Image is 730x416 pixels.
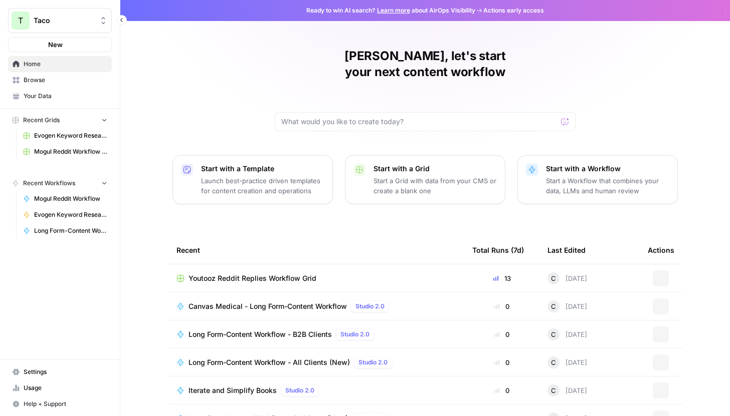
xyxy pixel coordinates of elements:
[34,147,107,156] span: Mogul Reddit Workflow Grid (1)
[34,226,107,235] span: Long Form-Content Worflow
[551,301,556,311] span: C
[472,329,531,339] div: 0
[374,164,497,174] p: Start with a Grid
[547,272,587,284] div: [DATE]
[551,273,556,283] span: C
[546,164,669,174] p: Start with a Workflow
[8,88,112,104] a: Your Data
[551,329,556,339] span: C
[24,399,107,408] span: Help + Support
[8,364,112,380] a: Settings
[176,273,456,283] a: Youtooz Reddit Replies Workflow Grid
[24,367,107,376] span: Settings
[345,155,505,204] button: Start with a GridStart a Grid with data from your CMS or create a blank one
[547,384,587,396] div: [DATE]
[547,356,587,368] div: [DATE]
[358,358,388,367] span: Studio 2.0
[472,236,524,264] div: Total Runs (7d)
[8,380,112,396] a: Usage
[8,113,112,128] button: Recent Grids
[551,357,556,367] span: C
[8,176,112,191] button: Recent Workflows
[19,207,112,223] a: Evogen Keyword Research Agent
[648,236,674,264] div: Actions
[547,300,587,312] div: [DATE]
[547,236,586,264] div: Last Edited
[189,301,347,311] span: Canvas Medical - Long Form-Content Workflow
[19,223,112,239] a: Long Form-Content Worflow
[374,176,497,196] p: Start a Grid with data from your CMS or create a blank one
[23,179,75,188] span: Recent Workflows
[19,128,112,144] a: Evogen Keyword Research Agent Grid
[281,117,557,127] input: What would you like to create today?
[8,56,112,72] a: Home
[472,357,531,367] div: 0
[201,164,324,174] p: Start with a Template
[8,37,112,52] button: New
[189,329,332,339] span: Long Form-Content Workflow - B2B Clients
[176,236,456,264] div: Recent
[189,357,350,367] span: Long Form-Content Workflow - All Clients (New)
[23,116,60,125] span: Recent Grids
[18,15,23,27] span: T
[24,383,107,392] span: Usage
[189,385,277,395] span: Iterate and Simplify Books
[275,48,576,80] h1: [PERSON_NAME], let's start your next content workflow
[355,302,385,311] span: Studio 2.0
[377,7,410,14] a: Learn more
[48,40,63,50] span: New
[189,273,316,283] span: Youtooz Reddit Replies Workflow Grid
[201,176,324,196] p: Launch best-practice driven templates for content creation and operations
[176,384,456,396] a: Iterate and Simplify BooksStudio 2.0
[472,273,531,283] div: 13
[34,194,107,203] span: Mogul Reddit Workflow
[34,131,107,140] span: Evogen Keyword Research Agent Grid
[24,92,107,101] span: Your Data
[19,191,112,207] a: Mogul Reddit Workflow
[306,6,475,15] span: Ready to win AI search? about AirOps Visibility
[340,330,370,339] span: Studio 2.0
[8,8,112,33] button: Workspace: Taco
[547,328,587,340] div: [DATE]
[24,60,107,69] span: Home
[285,386,314,395] span: Studio 2.0
[34,210,107,219] span: Evogen Keyword Research Agent
[551,385,556,395] span: C
[19,144,112,160] a: Mogul Reddit Workflow Grid (1)
[472,385,531,395] div: 0
[546,176,669,196] p: Start a Workflow that combines your data, LLMs and human review
[483,6,544,15] span: Actions early access
[176,300,456,312] a: Canvas Medical - Long Form-Content WorkflowStudio 2.0
[8,396,112,412] button: Help + Support
[176,328,456,340] a: Long Form-Content Workflow - B2B ClientsStudio 2.0
[172,155,333,204] button: Start with a TemplateLaunch best-practice driven templates for content creation and operations
[176,356,456,368] a: Long Form-Content Workflow - All Clients (New)Studio 2.0
[517,155,678,204] button: Start with a WorkflowStart a Workflow that combines your data, LLMs and human review
[24,76,107,85] span: Browse
[472,301,531,311] div: 0
[8,72,112,88] a: Browse
[34,16,94,26] span: Taco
